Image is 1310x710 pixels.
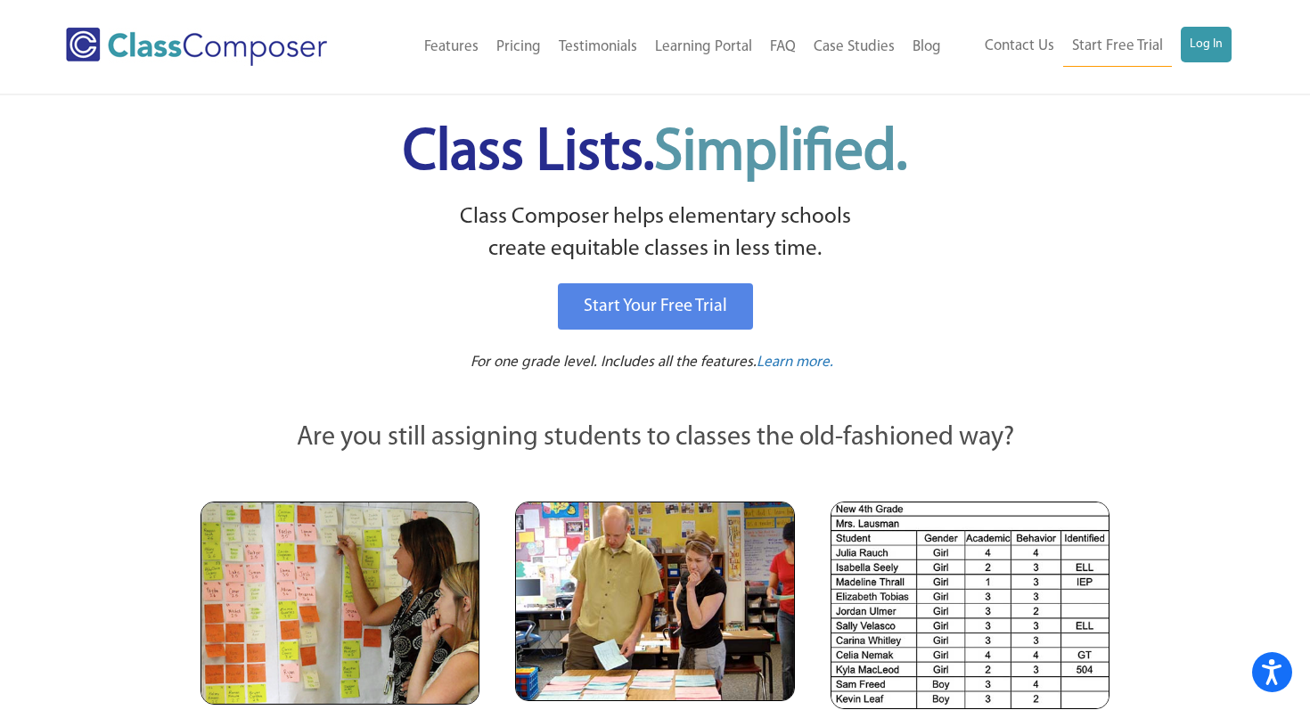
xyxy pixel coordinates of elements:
a: Contact Us [976,27,1063,66]
img: Class Composer [66,28,327,66]
nav: Header Menu [373,28,950,67]
a: FAQ [761,28,805,67]
a: Log In [1181,27,1232,62]
a: Features [415,28,487,67]
span: Simplified. [654,125,907,183]
a: Learn more. [757,352,833,374]
a: Start Your Free Trial [558,283,753,330]
span: Learn more. [757,355,833,370]
a: Start Free Trial [1063,27,1172,67]
p: Class Composer helps elementary schools create equitable classes in less time. [198,201,1112,266]
a: Blog [904,28,950,67]
a: Case Studies [805,28,904,67]
a: Testimonials [550,28,646,67]
p: Are you still assigning students to classes the old-fashioned way? [201,419,1109,458]
a: Learning Portal [646,28,761,67]
span: Class Lists. [403,125,907,183]
img: Spreadsheets [831,502,1109,709]
a: Pricing [487,28,550,67]
span: For one grade level. Includes all the features. [471,355,757,370]
span: Start Your Free Trial [584,298,727,315]
img: Teachers Looking at Sticky Notes [201,502,479,705]
img: Blue and Pink Paper Cards [515,502,794,700]
nav: Header Menu [950,27,1232,67]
